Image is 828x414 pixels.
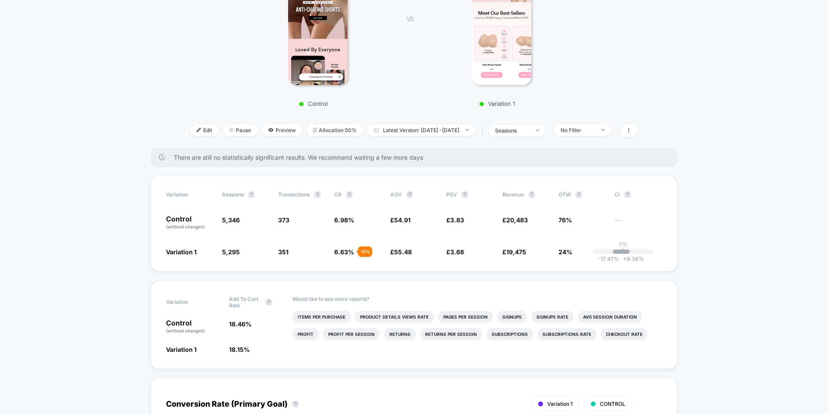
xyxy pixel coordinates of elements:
[229,296,261,309] span: Add To Cart Rate
[406,191,413,198] button: ?
[278,191,310,198] span: Transactions
[486,328,533,340] li: Subscriptions
[624,191,631,198] button: ?
[547,401,573,407] span: Variation 1
[602,129,605,131] img: end
[314,191,321,198] button: ?
[446,248,464,256] span: £
[367,124,475,136] span: Latest Version: [DATE] - [DATE]
[222,216,240,224] span: 5,346
[615,191,662,198] span: CI
[461,191,468,198] button: ?
[334,191,342,198] span: CR
[558,248,572,256] span: 24%
[502,191,524,198] span: Revenue
[262,124,302,136] span: Preview
[600,401,625,407] span: CONTROL
[615,218,662,230] span: ---
[502,216,528,224] span: £
[506,248,526,256] span: 19,475
[248,191,255,198] button: ?
[374,128,379,132] img: calendar
[265,299,272,306] button: ?
[278,216,289,224] span: 373
[619,256,644,262] span: 9.38 %
[166,224,205,229] span: (without changes)
[307,124,363,136] span: Allocation: 50%
[174,154,660,161] span: There are still no statistically significant results. We recommend waiting a few more days
[166,248,197,256] span: Variation 1
[420,328,482,340] li: Returns Per Session
[598,256,619,262] span: -17.47 %
[355,311,434,323] li: Product Details Views Rate
[222,191,244,198] span: Sessions
[619,241,627,247] p: 0%
[480,124,489,137] span: |
[292,328,319,340] li: Profit
[384,328,416,340] li: Returns
[450,216,464,224] span: 3.83
[558,191,606,198] span: OTW
[558,216,572,224] span: 76%
[238,100,389,107] p: Control
[601,328,648,340] li: Checkout Rate
[222,248,240,256] span: 5,295
[190,124,219,136] span: Edit
[450,248,464,256] span: 3.68
[292,311,351,323] li: Items Per Purchase
[497,311,527,323] li: Signups
[466,129,469,131] img: end
[229,346,250,353] span: 18.15 %
[422,100,573,107] p: Variation 1
[446,216,464,224] span: £
[446,191,457,198] span: PSV
[166,191,213,198] span: Variation
[358,247,372,257] div: - 5 %
[229,320,251,328] span: 18.46 %
[495,127,530,134] div: sessions
[394,248,412,256] span: 55.48
[166,319,220,334] p: Control
[561,127,595,133] div: No Filter
[531,311,574,323] li: Signups Rate
[390,216,411,224] span: £
[575,191,582,198] button: ?
[536,130,539,131] img: end
[166,328,205,333] span: (without changes)
[390,248,412,256] span: £
[166,296,213,309] span: Variation
[528,191,535,198] button: ?
[502,248,526,256] span: £
[578,311,642,323] li: Avg Session Duration
[537,328,596,340] li: Subscriptions Rate
[394,216,411,224] span: 54.91
[323,328,380,340] li: Profit Per Session
[622,247,624,254] p: |
[334,216,354,224] span: 6.98 %
[278,248,289,256] span: 351
[334,248,354,256] span: 6.63 %
[166,346,197,353] span: Variation 1
[292,296,662,302] p: Would like to see more reports?
[313,128,317,133] img: rebalance
[229,128,234,132] img: end
[623,256,627,262] span: +
[390,191,402,198] span: AOV
[197,128,201,132] img: edit
[506,216,528,224] span: 20,483
[223,124,257,136] span: Pause
[292,401,299,408] button: ?
[346,191,353,198] button: ?
[166,215,213,230] p: Control
[438,311,493,323] li: Pages Per Session
[406,15,413,22] span: VS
